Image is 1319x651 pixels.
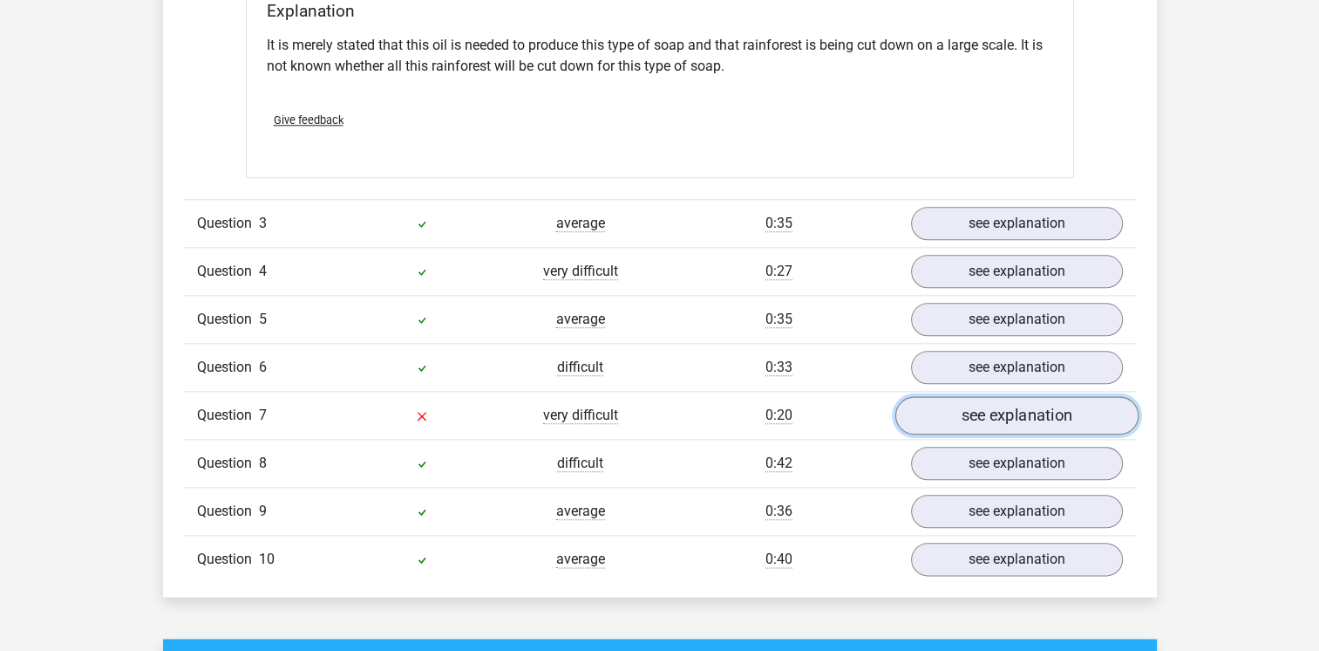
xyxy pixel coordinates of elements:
[259,503,267,519] span: 9
[765,263,792,280] span: 0:27
[556,551,605,568] span: average
[911,495,1123,528] a: see explanation
[197,357,259,378] span: Question
[556,503,605,520] span: average
[911,303,1123,336] a: see explanation
[765,311,792,328] span: 0:35
[765,359,792,376] span: 0:33
[911,207,1123,240] a: see explanation
[557,359,603,376] span: difficult
[259,215,267,231] span: 3
[765,551,792,568] span: 0:40
[197,213,259,234] span: Question
[765,503,792,520] span: 0:36
[894,396,1138,435] a: see explanation
[543,407,618,424] span: very difficult
[911,255,1123,288] a: see explanation
[543,263,618,280] span: very difficult
[556,311,605,328] span: average
[911,351,1123,384] a: see explanation
[197,453,259,474] span: Question
[259,551,275,567] span: 10
[197,309,259,330] span: Question
[197,405,259,426] span: Question
[911,543,1123,576] a: see explanation
[765,407,792,424] span: 0:20
[267,1,1053,21] h4: Explanation
[556,215,605,232] span: average
[197,501,259,522] span: Question
[197,261,259,282] span: Question
[259,263,267,279] span: 4
[259,407,267,423] span: 7
[765,215,792,232] span: 0:35
[267,35,1053,77] p: It is merely stated that this oil is needed to produce this type of soap and that rainforest is b...
[274,113,343,127] span: Give feedback
[911,447,1123,480] a: see explanation
[259,359,267,375] span: 6
[557,455,603,472] span: difficult
[259,311,267,327] span: 5
[259,455,267,471] span: 8
[765,455,792,472] span: 0:42
[197,549,259,570] span: Question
